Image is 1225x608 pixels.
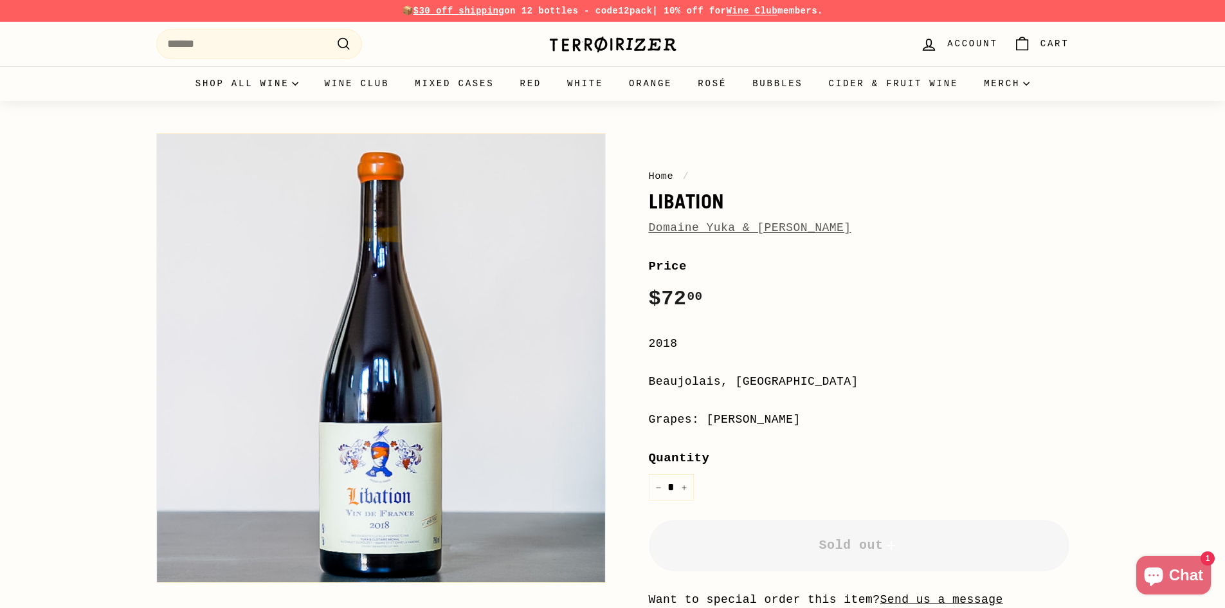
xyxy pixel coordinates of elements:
[675,474,694,501] button: Increase item quantity by one
[649,520,1069,571] button: Sold out
[554,66,616,101] a: White
[1040,37,1069,51] span: Cart
[649,169,1069,184] nav: breadcrumbs
[819,538,898,553] span: Sold out
[726,6,777,16] a: Wine Club
[649,474,668,501] button: Reduce item quantity by one
[616,66,685,101] a: Orange
[649,221,851,234] a: Domaine Yuka & [PERSON_NAME]
[649,448,1069,468] label: Quantity
[880,593,1003,606] a: Send us a message
[311,66,402,101] a: Wine Club
[156,4,1069,18] p: 📦 on 12 bottles - code | 10% off for members.
[131,66,1095,101] div: Primary
[413,6,505,16] span: $30 off shipping
[649,257,1069,276] label: Price
[157,134,605,582] img: Libation
[680,170,693,182] span: /
[740,66,815,101] a: Bubbles
[649,335,1069,353] div: 2018
[618,6,652,16] strong: 12pack
[183,66,312,101] summary: Shop all wine
[816,66,972,101] a: Cider & Fruit Wine
[685,66,740,101] a: Rosé
[649,474,694,501] input: quantity
[971,66,1042,101] summary: Merch
[649,190,1069,212] h1: Libation
[1132,556,1215,598] inbox-online-store-chat: Shopify online store chat
[1006,25,1077,63] a: Cart
[649,287,703,311] span: $72
[402,66,507,101] a: Mixed Cases
[507,66,554,101] a: Red
[649,170,674,182] a: Home
[687,290,702,304] sup: 00
[912,25,1005,63] a: Account
[947,37,997,51] span: Account
[649,410,1069,429] div: Grapes: [PERSON_NAME]
[649,373,1069,391] div: Beaujolais, [GEOGRAPHIC_DATA]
